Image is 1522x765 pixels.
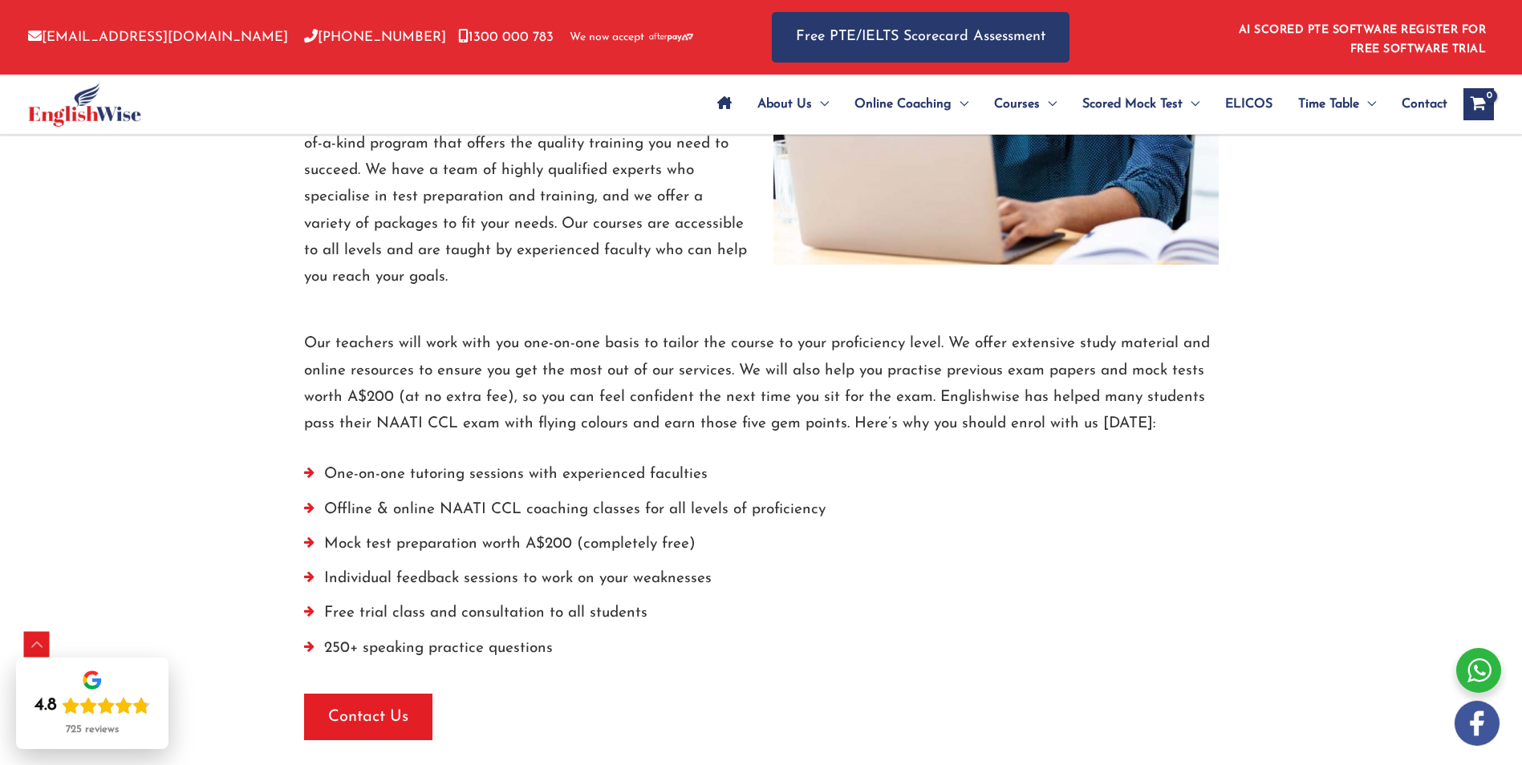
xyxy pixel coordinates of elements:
[1229,11,1494,63] aside: Header Widget 1
[1040,76,1057,132] span: Menu Toggle
[304,30,446,44] a: [PHONE_NUMBER]
[66,723,119,736] div: 725 reviews
[328,706,408,728] span: Contact Us
[34,694,150,717] div: Rating: 4.8 out of 5
[1389,76,1447,132] a: Contact
[952,76,968,132] span: Menu Toggle
[854,76,952,132] span: Online Coaching
[1212,76,1285,132] a: ELICOS
[304,694,432,740] button: Contact Us
[1082,76,1183,132] span: Scored Mock Test
[1069,76,1212,132] a: Scored Mock TestMenu Toggle
[304,496,1219,531] li: Offline & online NAATI CCL coaching classes for all levels of proficiency
[1298,76,1359,132] span: Time Table
[458,30,554,44] a: 1300 000 783
[981,76,1069,132] a: CoursesMenu Toggle
[570,30,644,46] span: We now accept
[842,76,981,132] a: Online CoachingMenu Toggle
[772,12,1069,63] a: Free PTE/IELTS Scorecard Assessment
[1239,24,1487,55] a: AI SCORED PTE SOFTWARE REGISTER FOR FREE SOFTWARE TRIAL
[304,600,1219,634] li: Free trial class and consultation to all students
[304,330,1219,437] p: Our teachers will work with you one-on-one basis to tailor the course to your proficiency level. ...
[1359,76,1376,132] span: Menu Toggle
[28,83,141,127] img: cropped-ew-logo
[304,77,749,290] p: EnglishWise is the place to go for NAATI CCL test preparation in [GEOGRAPHIC_DATA]. Our NAATI CCL...
[757,76,812,132] span: About Us
[704,76,1447,132] nav: Site Navigation: Main Menu
[304,531,1219,565] li: Mock test preparation worth A$200 (completely free)
[34,694,57,717] div: 4.8
[1285,76,1389,132] a: Time TableMenu Toggle
[304,635,1219,670] li: 250+ speaking practice questions
[304,461,1219,496] li: One-on-one tutoring sessions with experienced faculties
[649,33,693,42] img: Afterpay-Logo
[994,76,1040,132] span: Courses
[812,76,829,132] span: Menu Toggle
[304,565,1219,600] li: Individual feedback sessions to work on your weaknesses
[1183,76,1199,132] span: Menu Toggle
[1463,88,1494,120] a: View Shopping Cart, empty
[1455,701,1500,746] img: white-facebook.png
[1225,76,1272,132] span: ELICOS
[28,30,288,44] a: [EMAIL_ADDRESS][DOMAIN_NAME]
[1402,76,1447,132] span: Contact
[745,76,842,132] a: About UsMenu Toggle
